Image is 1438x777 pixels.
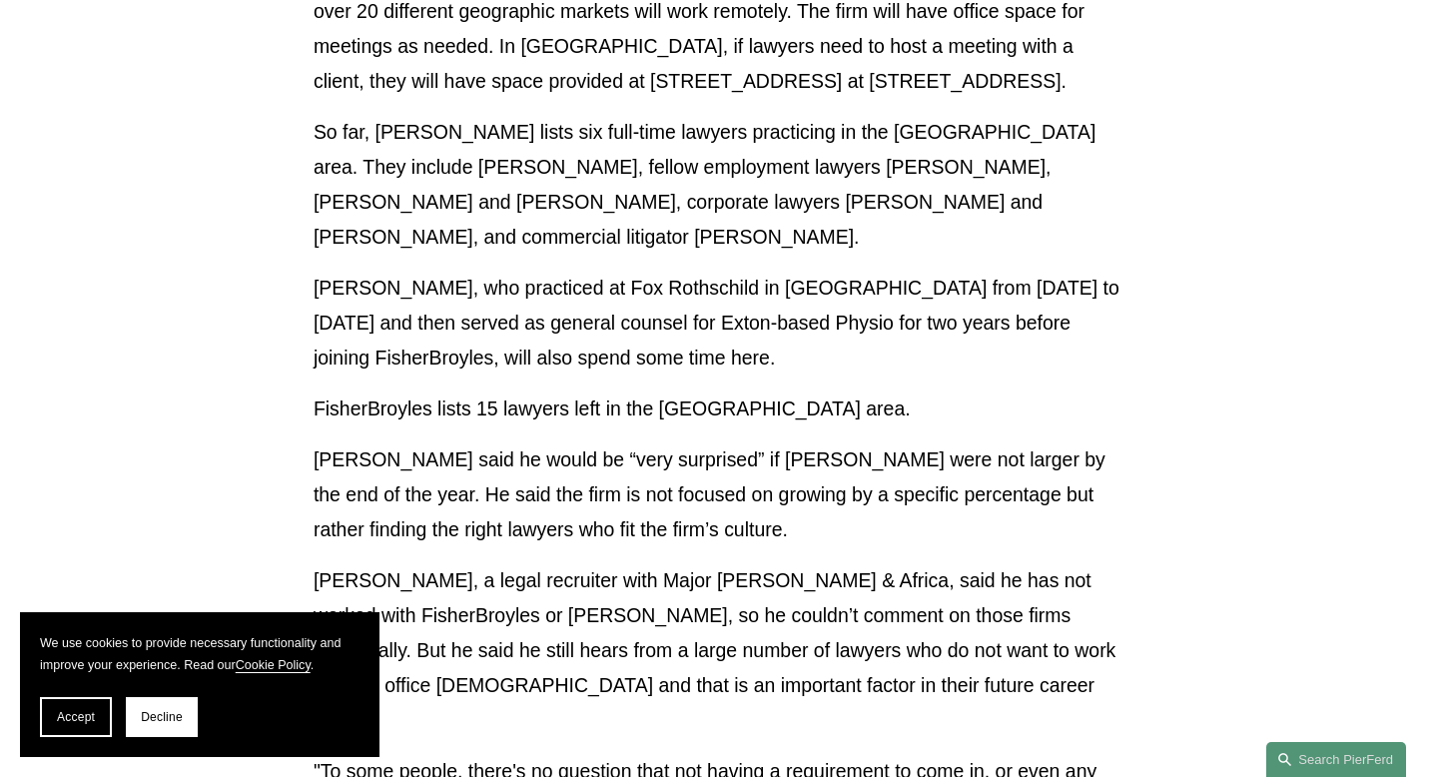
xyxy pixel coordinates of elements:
[314,391,1124,426] p: FisherBroyles lists 15 lawyers left in the [GEOGRAPHIC_DATA] area.
[20,612,379,757] section: Cookie banner
[126,697,198,737] button: Decline
[40,697,112,737] button: Accept
[141,710,183,724] span: Decline
[57,710,95,724] span: Accept
[314,115,1124,255] p: So far, [PERSON_NAME] lists six full-time lawyers practicing in the [GEOGRAPHIC_DATA] area. They ...
[236,658,311,672] a: Cookie Policy
[314,563,1124,738] p: [PERSON_NAME], a legal recruiter with Major [PERSON_NAME] & Africa, said he has not worked with F...
[314,442,1124,547] p: [PERSON_NAME] said he would be “very surprised” if [PERSON_NAME] were not larger by the end of th...
[40,632,359,677] p: We use cookies to provide necessary functionality and improve your experience. Read our .
[314,271,1124,376] p: [PERSON_NAME], who practiced at Fox Rothschild in [GEOGRAPHIC_DATA] from [DATE] to [DATE] and the...
[1266,742,1406,777] a: Search this site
